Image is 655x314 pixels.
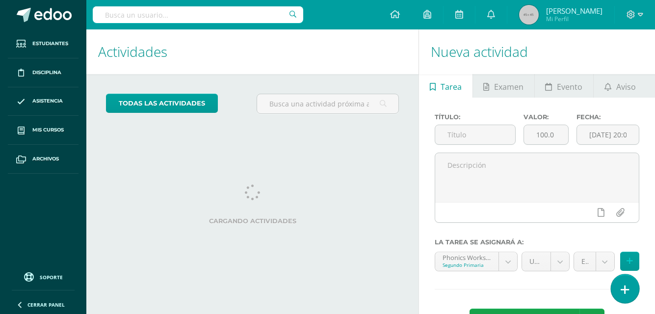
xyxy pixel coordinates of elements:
span: Evaluaciones finales 30 pts (30.0pts) [581,252,588,271]
a: Evaluaciones finales 30 pts (30.0pts) [574,252,614,271]
span: Aviso [616,75,636,99]
h1: Actividades [98,29,407,74]
a: Phonics Workshop 'A'Segundo Primaria [435,252,517,271]
a: Mis cursos [8,116,79,145]
input: Puntos máximos [524,125,568,144]
a: Examen [473,74,534,98]
span: Unidad 3 [529,252,543,271]
a: Asistencia [8,87,79,116]
div: Segundo Primaria [443,262,491,268]
input: Busca una actividad próxima aquí... [257,94,399,113]
a: Disciplina [8,58,79,87]
img: 45x45 [519,5,539,25]
a: Archivos [8,145,79,174]
a: Aviso [594,74,646,98]
span: Evento [557,75,582,99]
span: Archivos [32,155,59,163]
span: Mi Perfil [546,15,603,23]
span: Examen [494,75,524,99]
span: Mis cursos [32,126,64,134]
label: Cargando actividades [106,217,399,225]
span: Estudiantes [32,40,68,48]
a: todas las Actividades [106,94,218,113]
div: Phonics Workshop 'A' [443,252,491,262]
input: Busca un usuario... [93,6,303,23]
span: Cerrar panel [27,301,65,308]
a: Tarea [419,74,472,98]
span: Asistencia [32,97,63,105]
label: Fecha: [576,113,639,121]
a: Estudiantes [8,29,79,58]
a: Unidad 3 [522,252,569,271]
span: Tarea [441,75,462,99]
span: Soporte [40,274,63,281]
span: Disciplina [32,69,61,77]
span: [PERSON_NAME] [546,6,603,16]
label: Valor: [524,113,569,121]
a: Evento [535,74,593,98]
h1: Nueva actividad [431,29,643,74]
a: Soporte [12,270,75,283]
label: La tarea se asignará a: [435,238,639,246]
input: Fecha de entrega [577,125,639,144]
input: Título [435,125,515,144]
label: Título: [435,113,515,121]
